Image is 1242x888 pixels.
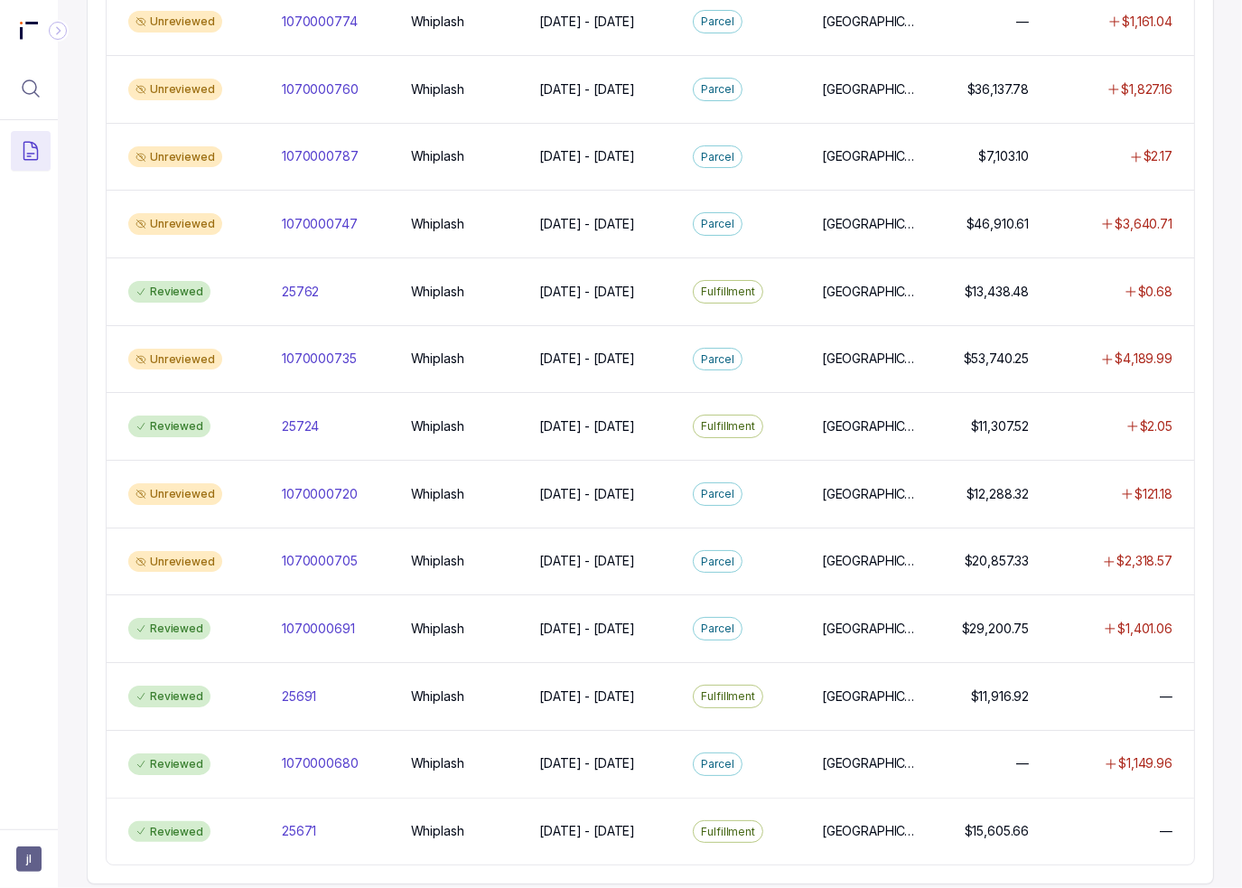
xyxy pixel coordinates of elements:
[128,11,222,33] div: Unreviewed
[965,822,1030,840] p: $15,605.66
[822,754,915,772] p: [GEOGRAPHIC_DATA]
[411,350,464,368] p: Whiplash
[965,552,1030,570] p: $20,857.33
[539,283,635,301] p: [DATE] - [DATE]
[411,552,464,570] p: Whiplash
[967,215,1030,233] p: $46,910.61
[411,485,464,503] p: Whiplash
[282,485,358,503] p: 1070000720
[1122,13,1172,31] p: $1,161.04
[282,620,355,638] p: 1070000691
[701,485,733,503] p: Parcel
[282,215,358,233] p: 1070000747
[128,213,222,235] div: Unreviewed
[411,687,464,706] p: Whiplash
[539,620,635,638] p: [DATE] - [DATE]
[979,147,1030,165] p: $7,103.10
[282,80,359,98] p: 1070000760
[539,754,635,772] p: [DATE] - [DATE]
[282,13,358,31] p: 1070000774
[128,753,210,775] div: Reviewed
[411,13,464,31] p: Whiplash
[701,823,755,841] p: Fulfillment
[282,283,319,301] p: 25762
[539,13,635,31] p: [DATE] - [DATE]
[128,686,210,707] div: Reviewed
[1140,417,1172,435] p: $2.05
[411,620,464,638] p: Whiplash
[971,687,1030,706] p: $11,916.92
[701,215,733,233] p: Parcel
[128,483,222,505] div: Unreviewed
[128,551,222,573] div: Unreviewed
[1016,754,1029,772] p: —
[822,350,915,368] p: [GEOGRAPHIC_DATA]
[282,552,358,570] p: 1070000705
[128,821,210,843] div: Reviewed
[282,147,359,165] p: 1070000787
[539,147,635,165] p: [DATE] - [DATE]
[967,485,1030,503] p: $12,288.32
[539,80,635,98] p: [DATE] - [DATE]
[822,822,915,840] p: [GEOGRAPHIC_DATA]
[539,552,635,570] p: [DATE] - [DATE]
[1016,13,1029,31] p: —
[701,13,733,31] p: Parcel
[701,417,755,435] p: Fulfillment
[822,687,915,706] p: [GEOGRAPHIC_DATA]
[822,13,915,31] p: [GEOGRAPHIC_DATA]
[1115,350,1172,368] p: $4,189.99
[411,417,464,435] p: Whiplash
[971,417,1030,435] p: $11,307.52
[822,485,915,503] p: [GEOGRAPHIC_DATA]
[1115,215,1172,233] p: $3,640.71
[539,687,635,706] p: [DATE] - [DATE]
[965,283,1030,301] p: $13,438.48
[1118,754,1172,772] p: $1,149.96
[701,148,733,166] p: Parcel
[128,416,210,437] div: Reviewed
[1116,552,1172,570] p: $2,318.57
[962,620,1030,638] p: $29,200.75
[1160,687,1172,706] p: —
[1160,822,1172,840] p: —
[701,755,733,773] p: Parcel
[822,215,915,233] p: [GEOGRAPHIC_DATA]
[128,146,222,168] div: Unreviewed
[967,80,1030,98] p: $36,137.78
[822,147,915,165] p: [GEOGRAPHIC_DATA]
[539,215,635,233] p: [DATE] - [DATE]
[282,754,359,772] p: 1070000680
[701,80,733,98] p: Parcel
[411,80,464,98] p: Whiplash
[964,350,1030,368] p: $53,740.25
[282,350,357,368] p: 1070000735
[539,822,635,840] p: [DATE] - [DATE]
[1138,283,1172,301] p: $0.68
[701,687,755,706] p: Fulfillment
[822,80,915,98] p: [GEOGRAPHIC_DATA]
[11,131,51,171] button: Menu Icon Button DocumentTextIcon
[1135,485,1172,503] p: $121.18
[1121,80,1172,98] p: $1,827.16
[539,485,635,503] p: [DATE] - [DATE]
[411,754,464,772] p: Whiplash
[16,846,42,872] button: User initials
[128,618,210,640] div: Reviewed
[1117,620,1172,638] p: $1,401.06
[701,351,733,369] p: Parcel
[411,215,464,233] p: Whiplash
[822,552,915,570] p: [GEOGRAPHIC_DATA]
[128,281,210,303] div: Reviewed
[282,822,316,840] p: 25671
[539,350,635,368] p: [DATE] - [DATE]
[701,553,733,571] p: Parcel
[701,620,733,638] p: Parcel
[701,283,755,301] p: Fulfillment
[822,620,915,638] p: [GEOGRAPHIC_DATA]
[282,417,319,435] p: 25724
[11,69,51,108] button: Menu Icon Button MagnifyingGlassIcon
[128,349,222,370] div: Unreviewed
[411,283,464,301] p: Whiplash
